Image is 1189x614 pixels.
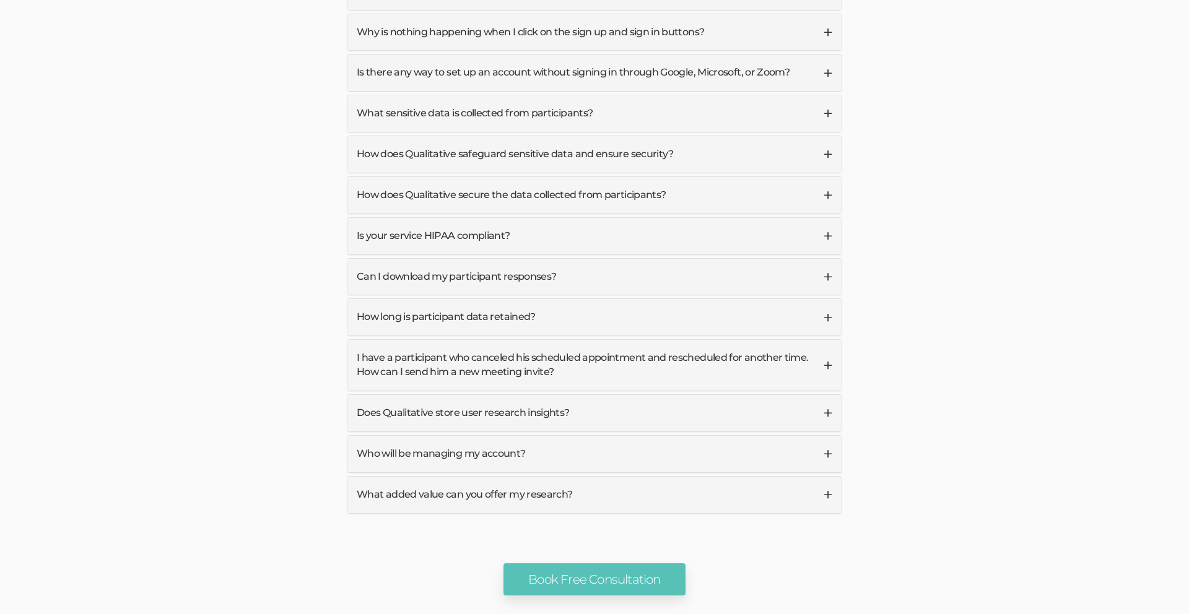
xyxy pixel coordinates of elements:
a: I have a participant who canceled his scheduled appointment and rescheduled for another time. How... [347,340,842,391]
a: What added value can you offer my research? [347,477,842,513]
a: Book Free Consultation [503,563,685,596]
a: Is there any way to set up an account without signing in through Google, Microsoft, or Zoom? [347,54,842,91]
a: Does Qualitative store user research insights? [347,395,842,431]
a: What sensitive data is collected from participants? [347,95,842,132]
a: Why is nothing happening when I click on the sign up and sign in buttons? [347,14,842,51]
a: Is your service HIPAA compliant? [347,218,842,254]
a: Can I download my participant responses? [347,259,842,295]
a: Who will be managing my account? [347,436,842,472]
a: How does Qualitative safeguard sensitive data and ensure security? [347,136,842,173]
a: How does Qualitative secure the data collected from participants? [347,177,842,214]
a: How long is participant data retained? [347,299,842,335]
